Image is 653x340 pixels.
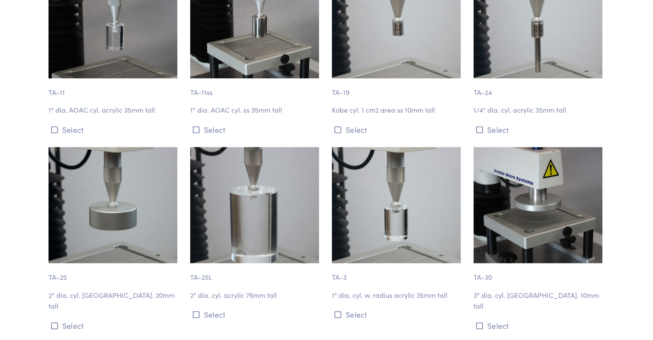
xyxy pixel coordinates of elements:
[332,104,463,116] p: Kobe cyl. 1 cm2 area ss 10mm tall
[190,307,322,322] button: Select
[49,263,180,283] p: TA-25
[474,290,605,312] p: 3" dia. cyl. [GEOGRAPHIC_DATA]. 10mm tall
[474,78,605,98] p: TA-24
[332,263,463,283] p: TA-3
[474,123,605,137] button: Select
[49,147,177,263] img: cylinder_ta-25_2-inch-diameter_2.jpg
[332,290,463,301] p: 1" dia. cyl. w. radius acrylic 35mm tall
[49,123,180,137] button: Select
[332,78,463,98] p: TA-19
[474,147,602,263] img: cylinder_ta-30_3-inch-diameter.jpg
[190,290,322,301] p: 2" dia. cyl. acrylic 76mm tall
[190,123,322,137] button: Select
[332,123,463,137] button: Select
[332,307,463,322] button: Select
[190,147,319,263] img: cylinder_ta-25l_2-inch-diameter_2.jpg
[49,78,180,98] p: TA-11
[49,290,180,312] p: 2" dia. cyl. [GEOGRAPHIC_DATA]. 20mm tall
[474,104,605,116] p: 1/4" dia. cyl. acrylic 35mm tall
[190,78,322,98] p: TA-11ss
[49,104,180,116] p: 1" dia. AOAC cyl. acrylic 35mm tall
[474,319,605,333] button: Select
[49,319,180,333] button: Select
[190,104,322,116] p: 1" dia. AOAC cyl. ss 35mm tall
[474,263,605,283] p: TA-30
[190,263,322,283] p: TA-25L
[332,147,461,263] img: cylinder_ta-3_1-inch-diameter2.jpg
